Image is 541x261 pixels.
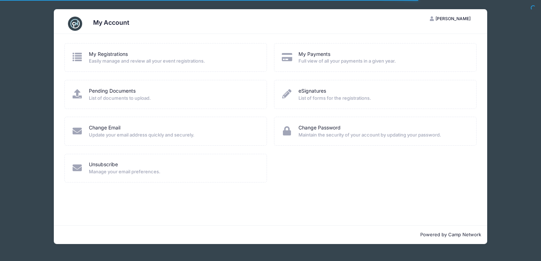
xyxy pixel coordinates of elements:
h3: My Account [93,19,129,26]
span: List of forms for the registrations. [298,95,467,102]
span: Update your email address quickly and securely. [89,132,257,139]
a: Unsubscribe [89,161,118,168]
p: Powered by Camp Network [60,231,482,238]
img: CampNetwork [68,17,82,31]
a: Change Email [89,124,120,132]
a: Pending Documents [89,87,136,95]
a: My Registrations [89,51,128,58]
span: Manage your email preferences. [89,168,257,175]
span: [PERSON_NAME] [435,16,471,21]
span: Full view of all your payments in a given year. [298,58,467,65]
a: eSignatures [298,87,326,95]
a: Change Password [298,124,341,132]
button: [PERSON_NAME] [424,13,477,25]
span: Maintain the security of your account by updating your password. [298,132,467,139]
a: My Payments [298,51,330,58]
span: Easily manage and review all your event registrations. [89,58,257,65]
span: List of documents to upload. [89,95,257,102]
